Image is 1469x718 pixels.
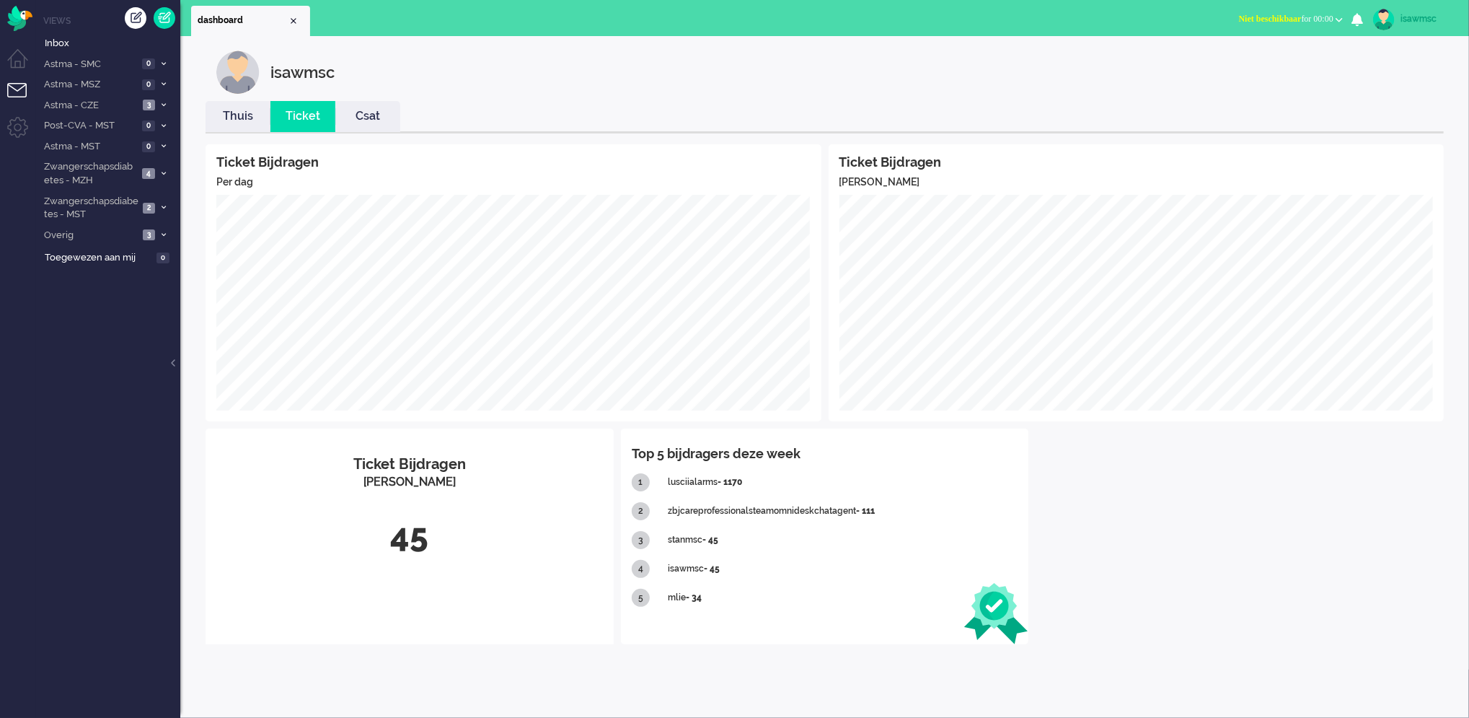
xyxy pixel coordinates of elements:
h5: Per dag [216,177,811,188]
span: 0 [142,79,155,90]
div: 45 [216,512,603,560]
span: Overig [42,229,138,242]
span: Post-CVA - MST [42,119,138,133]
a: Quick Ticket [154,7,175,29]
div: Close tab [288,15,299,27]
div: Ticket Bijdragen [216,454,603,475]
span: Astma - CZE [42,99,138,113]
b: - 45 [704,564,720,574]
a: Thuis [206,108,270,125]
div: isawmsc [668,554,1018,583]
span: 0 [142,141,155,152]
img: avatar [1373,9,1395,30]
div: isawmsc [270,51,335,94]
img: customer.svg [216,51,260,94]
li: Ticket [270,101,335,132]
span: 3 [143,229,155,240]
span: Astma - SMC [42,58,138,71]
h4: Ticket Bijdragen [216,155,811,170]
li: Views [43,14,180,27]
div: 2 [632,502,650,520]
button: Niet beschikbaarfor 00:00 [1230,9,1351,30]
span: Inbox [45,37,180,51]
li: Dashboard [191,6,310,36]
span: Astma - MSZ [42,78,138,92]
span: 0 [142,121,155,131]
div: zbjcareprofessionalsteamomnideskchatagent [668,496,1018,525]
span: Niet beschikbaar [1239,14,1302,24]
h4: Ticket Bijdragen [839,155,1434,170]
b: - 1170 [718,477,742,487]
div: stanmsc [668,525,1018,554]
a: Ticket [270,108,335,125]
img: ribbon.svg [964,583,1028,644]
a: Omnidesk [7,9,32,20]
div: 4 [632,560,650,578]
span: Zwangerschapsdiabetes - MZH [42,160,138,187]
div: 1 [632,473,650,491]
span: dashboard [198,14,288,27]
div: Creëer ticket [125,7,146,29]
div: 5 [632,589,650,607]
a: Toegewezen aan mij 0 [42,249,180,265]
h5: [PERSON_NAME] [839,177,1434,188]
span: 0 [156,253,169,263]
h4: Top 5 bijdragers deze week [632,447,1018,461]
div: lusciialarms [668,468,1018,496]
div: isawmsc [1400,12,1455,26]
b: - 45 [702,535,718,545]
li: Niet beschikbaarfor 00:00 [1230,4,1351,36]
div: mlie [668,583,1018,612]
a: Inbox [42,35,180,51]
span: for 00:00 [1239,14,1333,24]
a: isawmsc [1370,9,1455,30]
span: 4 [142,168,155,179]
span: 3 [143,100,155,110]
li: Dashboard menu [7,49,40,82]
li: Csat [335,101,400,132]
li: Thuis [206,101,270,132]
div: [PERSON_NAME] [216,474,603,491]
li: Admin menu [7,117,40,149]
span: Zwangerschapsdiabetes - MST [42,195,138,222]
img: flow_omnibird.svg [7,6,32,31]
span: 2 [143,203,155,214]
li: Tickets menu [7,83,40,115]
span: Astma - MST [42,140,138,154]
b: - 111 [856,506,875,516]
a: Csat [335,108,400,125]
span: Toegewezen aan mij [45,251,152,265]
b: - 34 [686,592,702,603]
div: 3 [632,531,650,549]
span: 0 [142,58,155,69]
